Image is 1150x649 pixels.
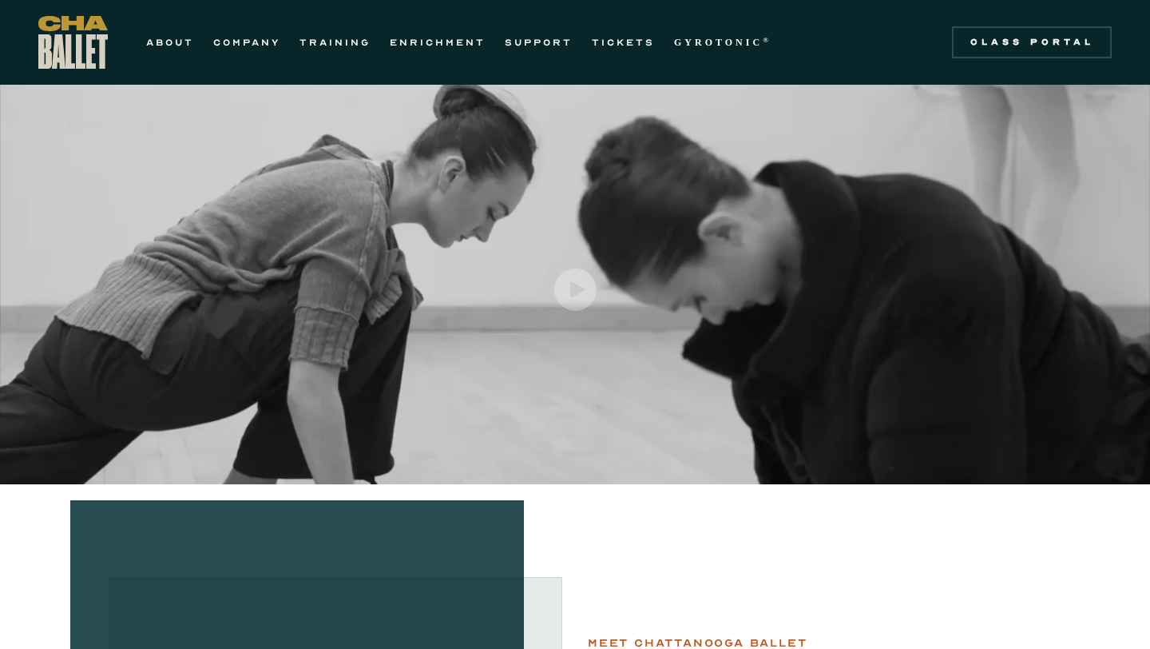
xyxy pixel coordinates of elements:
[505,33,573,52] a: SUPPORT
[390,33,486,52] a: ENRICHMENT
[592,33,655,52] a: TICKETS
[299,33,371,52] a: TRAINING
[674,37,763,48] strong: GYROTONIC
[213,33,280,52] a: COMPANY
[952,26,1112,58] a: Class Portal
[962,36,1102,49] div: Class Portal
[146,33,194,52] a: ABOUT
[38,16,108,69] a: home
[763,36,771,44] sup: ®
[674,33,771,52] a: GYROTONIC®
